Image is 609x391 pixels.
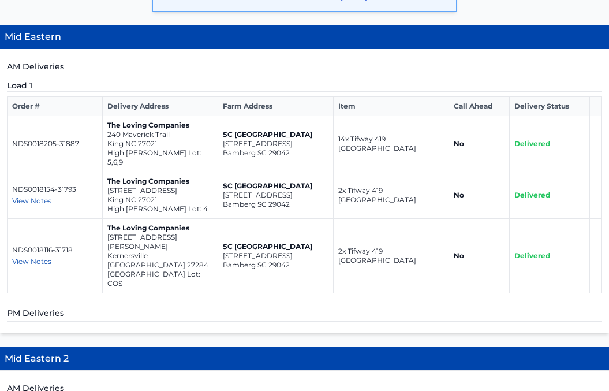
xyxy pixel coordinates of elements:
p: SC [GEOGRAPHIC_DATA] [223,242,328,251]
p: Bamberg SC 29042 [223,260,328,270]
p: [STREET_ADDRESS] [223,191,328,200]
p: Bamberg SC 29042 [223,148,328,158]
p: King NC 27021 [107,139,213,148]
p: The Loving Companies [107,224,213,233]
h5: PM Deliveries [7,307,602,322]
td: 2x Tifway 419 [GEOGRAPHIC_DATA] [334,172,449,219]
p: [STREET_ADDRESS][PERSON_NAME] [107,233,213,251]
span: View Notes [12,257,51,266]
p: 240 Maverick Trail [107,130,213,139]
p: High [PERSON_NAME] Lot: 4 [107,204,213,214]
p: The Loving Companies [107,177,213,186]
strong: No [454,139,464,148]
th: Delivery Status [509,97,589,116]
h5: AM Deliveries [7,61,602,75]
th: Delivery Address [103,97,218,116]
p: The Loving Companies [107,121,213,130]
p: SC [GEOGRAPHIC_DATA] [223,181,328,191]
p: Kernersville [GEOGRAPHIC_DATA] 27284 [107,251,213,270]
th: Item [334,97,449,116]
td: 2x Tifway 419 [GEOGRAPHIC_DATA] [334,219,449,293]
p: [STREET_ADDRESS] [223,139,328,148]
h5: Load 1 [7,80,602,92]
strong: No [454,191,464,199]
th: Order # [8,97,103,116]
p: NDS0018116-31718 [12,245,98,255]
p: [GEOGRAPHIC_DATA] Lot: COS [107,270,213,288]
p: King NC 27021 [107,195,213,204]
td: 14x Tifway 419 [GEOGRAPHIC_DATA] [334,116,449,172]
span: View Notes [12,196,51,205]
span: Delivered [514,251,550,260]
p: NDS0018205-31887 [12,139,98,148]
p: [STREET_ADDRESS] [107,186,213,195]
th: Call Ahead [449,97,509,116]
p: High [PERSON_NAME] Lot: 5,6,9 [107,148,213,167]
p: SC [GEOGRAPHIC_DATA] [223,130,328,139]
th: Farm Address [218,97,334,116]
span: Delivered [514,191,550,199]
p: Bamberg SC 29042 [223,200,328,209]
strong: No [454,251,464,260]
p: NDS0018154-31793 [12,185,98,194]
p: [STREET_ADDRESS] [223,251,328,260]
span: Delivered [514,139,550,148]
